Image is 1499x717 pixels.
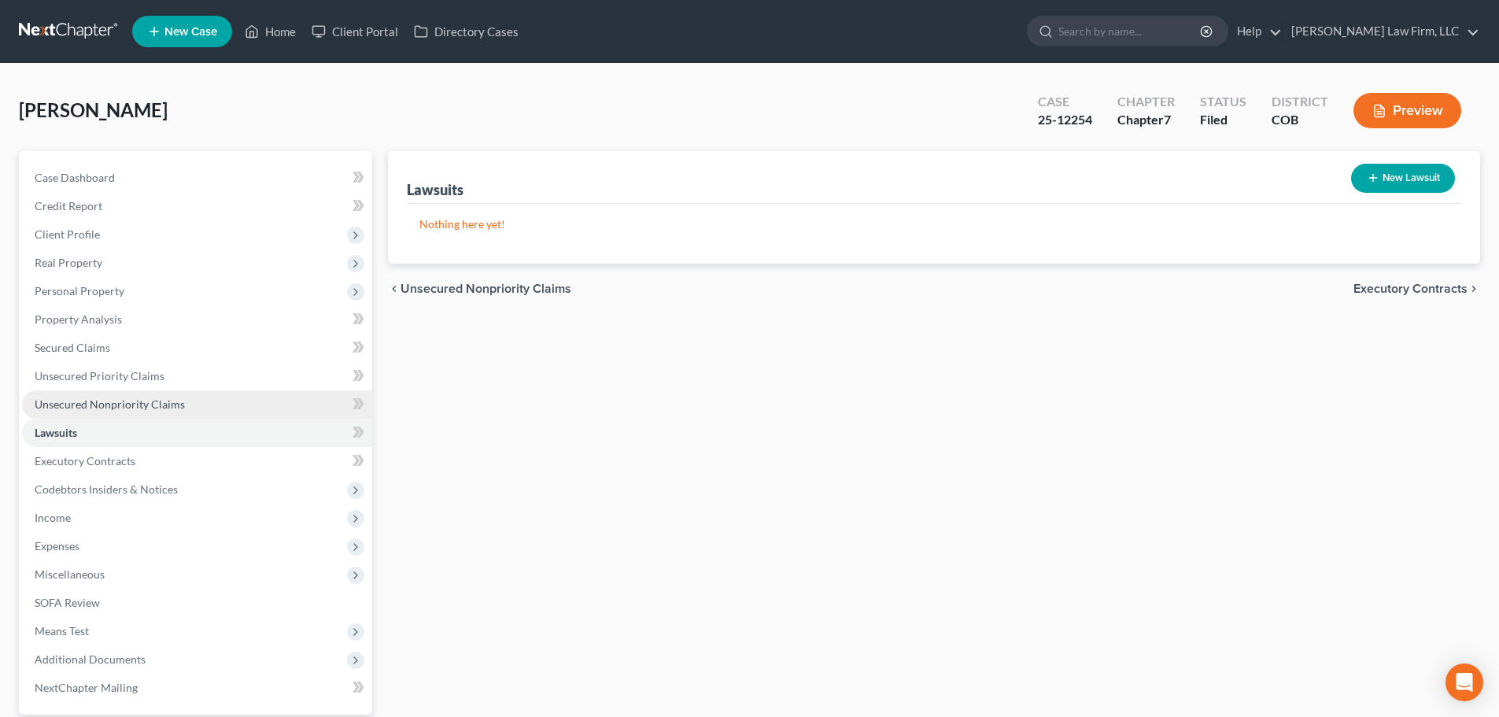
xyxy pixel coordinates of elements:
[35,171,115,184] span: Case Dashboard
[388,283,571,295] button: chevron_left Unsecured Nonpriority Claims
[1164,112,1171,127] span: 7
[35,369,164,383] span: Unsecured Priority Claims
[1445,663,1483,701] div: Open Intercom Messenger
[1117,93,1175,111] div: Chapter
[35,312,122,326] span: Property Analysis
[35,256,102,269] span: Real Property
[1353,283,1468,295] span: Executory Contracts
[35,426,77,439] span: Lawsuits
[35,397,185,411] span: Unsecured Nonpriority Claims
[22,674,372,702] a: NextChapter Mailing
[35,539,79,553] span: Expenses
[35,652,146,666] span: Additional Documents
[1353,283,1480,295] button: Executory Contracts chevron_right
[35,681,138,694] span: NextChapter Mailing
[22,589,372,617] a: SOFA Review
[1200,93,1246,111] div: Status
[22,419,372,447] a: Lawsuits
[22,192,372,220] a: Credit Report
[22,305,372,334] a: Property Analysis
[388,283,401,295] i: chevron_left
[1351,164,1455,193] button: New Lawsuit
[164,26,217,38] span: New Case
[406,17,526,46] a: Directory Cases
[19,98,168,121] span: [PERSON_NAME]
[22,447,372,475] a: Executory Contracts
[35,454,135,468] span: Executory Contracts
[1272,93,1328,111] div: District
[35,511,71,524] span: Income
[35,199,102,213] span: Credit Report
[237,17,304,46] a: Home
[35,284,124,298] span: Personal Property
[1058,17,1202,46] input: Search by name...
[304,17,406,46] a: Client Portal
[35,596,100,609] span: SOFA Review
[407,180,463,199] div: Lawsuits
[1283,17,1479,46] a: [PERSON_NAME] Law Firm, LLC
[35,341,110,354] span: Secured Claims
[1272,111,1328,129] div: COB
[22,390,372,419] a: Unsecured Nonpriority Claims
[35,227,100,241] span: Client Profile
[1117,111,1175,129] div: Chapter
[1038,93,1092,111] div: Case
[22,362,372,390] a: Unsecured Priority Claims
[1200,111,1246,129] div: Filed
[1229,17,1282,46] a: Help
[1038,111,1092,129] div: 25-12254
[1468,283,1480,295] i: chevron_right
[22,334,372,362] a: Secured Claims
[1353,93,1461,128] button: Preview
[419,216,1449,232] p: Nothing here yet!
[35,482,178,496] span: Codebtors Insiders & Notices
[22,164,372,192] a: Case Dashboard
[401,283,571,295] span: Unsecured Nonpriority Claims
[35,624,89,638] span: Means Test
[35,567,105,581] span: Miscellaneous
